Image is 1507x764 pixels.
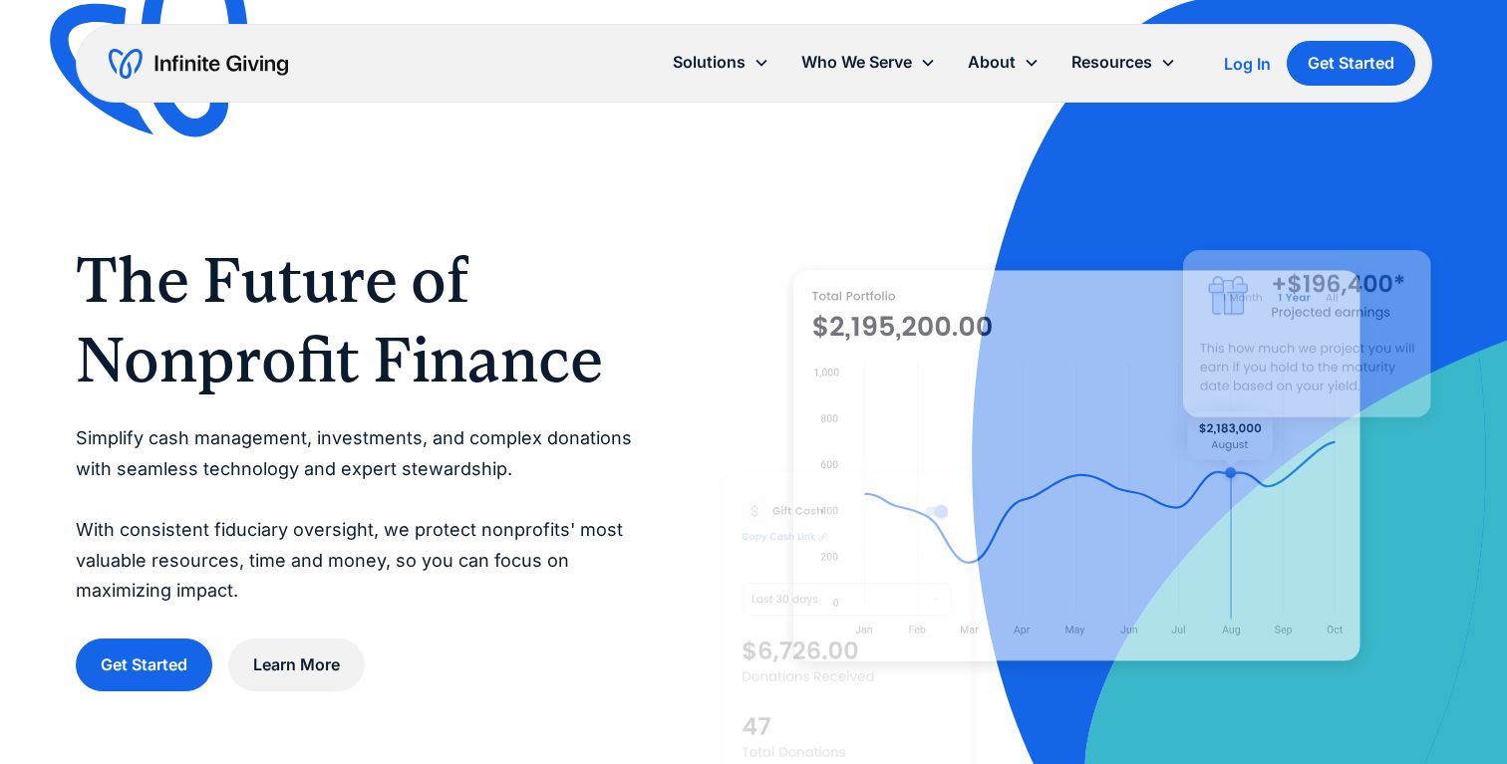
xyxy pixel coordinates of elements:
a: Log In [1223,52,1270,76]
a: home [109,48,288,80]
div: Resources [1055,41,1191,84]
a: Get Started [76,638,212,691]
a: Learn More [228,638,365,691]
div: Solutions [656,41,784,84]
h1: The Future of Nonprofit Finance [76,240,643,399]
div: Who We Serve [784,41,951,84]
div: Who We Serve [800,49,911,76]
div: Log In [1223,56,1270,72]
div: Resources [1070,49,1151,76]
a: Get Started [1286,41,1414,86]
img: nonprofit donation platform [793,270,1360,661]
div: About [967,49,1015,76]
div: Solutions [672,49,745,76]
p: Simplify cash management, investments, and complex donations with seamless technology and expert ... [76,423,643,607]
div: About [951,41,1055,84]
